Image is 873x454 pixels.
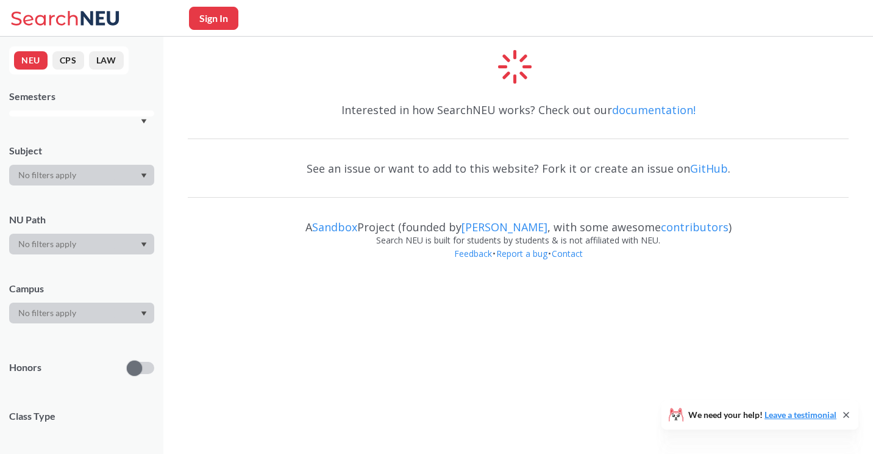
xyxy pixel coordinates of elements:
div: Dropdown arrow [9,303,154,323]
a: Leave a testimonial [764,409,836,420]
div: A Project (founded by , with some awesome ) [188,209,849,234]
a: Contact [551,248,583,259]
div: • • [188,247,849,279]
div: Dropdown arrow [9,234,154,254]
div: Subject [9,144,154,157]
svg: Dropdown arrow [141,173,147,178]
a: [PERSON_NAME] [461,220,547,234]
button: LAW [89,51,124,70]
a: documentation! [612,103,696,117]
svg: Dropdown arrow [141,311,147,316]
button: CPS [52,51,84,70]
span: Class Type [9,409,154,423]
a: Sandbox [312,220,357,234]
div: Semesters [9,90,154,103]
div: Dropdown arrow [9,165,154,186]
span: We need your help! [688,411,836,419]
div: Interested in how SearchNEU works? Check out our [188,92,849,128]
div: Search NEU is built for students by students & is not affiliated with NEU. [188,234,849,247]
div: NU Path [9,213,154,226]
div: See an issue or want to add to this website? Fork it or create an issue on . [188,151,849,186]
a: Feedback [454,248,493,259]
a: contributors [661,220,729,234]
a: Report a bug [496,248,548,259]
a: GitHub [690,161,728,176]
svg: Dropdown arrow [141,242,147,247]
div: Campus [9,282,154,295]
button: NEU [14,51,48,70]
p: Honors [9,361,41,375]
svg: Dropdown arrow [141,119,147,124]
button: Sign In [189,7,238,30]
